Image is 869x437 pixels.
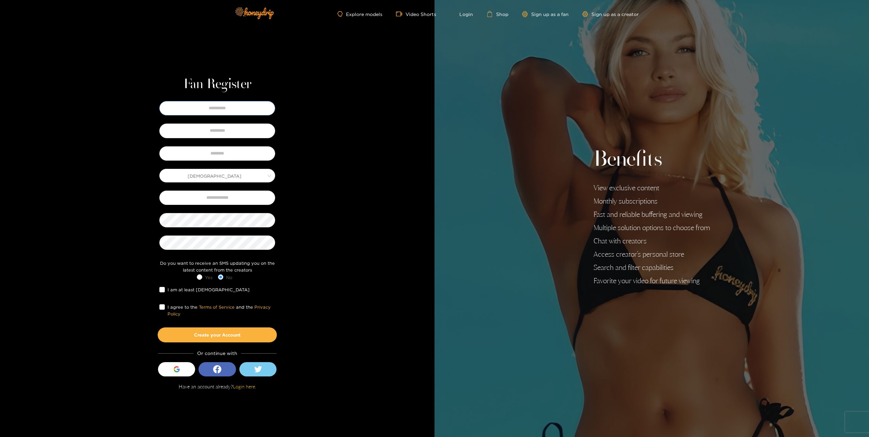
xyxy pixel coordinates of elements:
a: Sign up as a fan [522,11,569,17]
span: Male [160,171,275,180]
span: I am at least [DEMOGRAPHIC_DATA] [165,286,252,293]
div: Or continue with [158,349,277,357]
span: No [223,274,235,281]
h1: Fan Register [184,76,251,93]
p: Have an account already? [179,383,256,390]
li: Favorite your video for future viewing [594,277,710,285]
a: Sign up as a creator [582,11,639,17]
li: Multiple solution options to choose from [594,224,710,232]
li: Access creator's personal store [594,250,710,258]
li: Monthly subscriptions [594,197,710,205]
li: Chat with creators [594,237,710,245]
a: Shop [487,11,508,17]
button: Create your Account [158,327,277,342]
li: View exclusive content [594,184,710,192]
span: Yes [202,274,215,281]
a: Video Shorts [396,11,436,17]
a: Terms of Service [199,305,235,309]
div: Do you want to receive an SMS updating you on the latest content from the creators [158,260,277,274]
li: Search and filter capabilities [594,263,710,272]
a: Login here. [233,384,256,389]
span: video-camera [396,11,406,17]
li: Fast and reliable buffering and viewing [594,210,710,218]
span: I agree to the and the [165,304,275,318]
h2: Benefits [594,147,710,173]
a: Explore models [337,11,382,17]
a: Login [450,11,473,17]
